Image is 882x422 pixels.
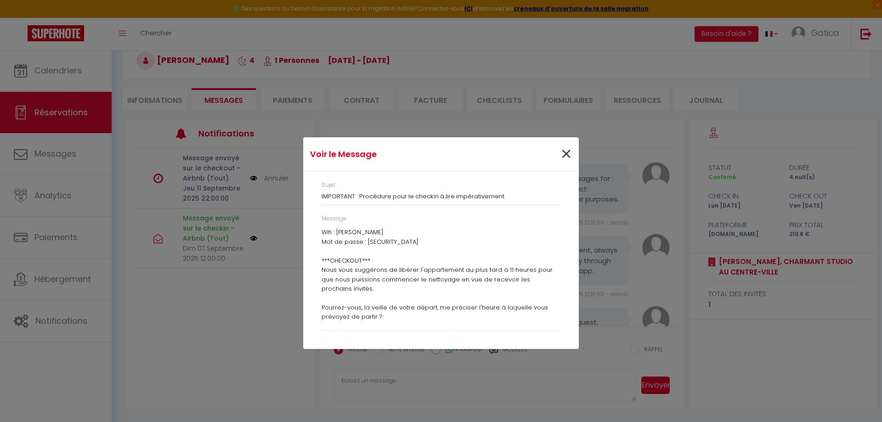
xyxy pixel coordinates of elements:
[310,148,481,161] h4: Voir le Message
[322,193,560,200] h3: IMPORTANT : Procédure pour le checkin à lire impérativement
[322,181,335,190] label: Sujet
[560,141,572,168] span: ×
[322,214,346,223] label: Message
[560,145,572,164] button: Close
[7,4,35,31] button: Ouvrir le widget de chat LiveChat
